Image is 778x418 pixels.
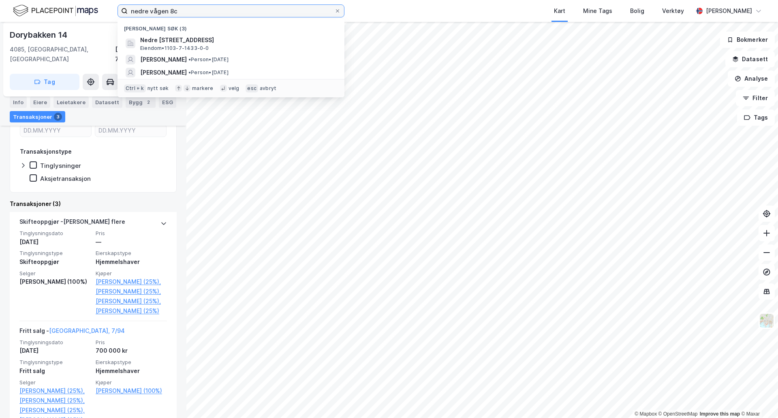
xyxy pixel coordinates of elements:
[140,68,187,77] span: [PERSON_NAME]
[635,411,657,417] a: Mapbox
[96,339,167,346] span: Pris
[10,199,177,209] div: Transaksjoner (3)
[630,6,644,16] div: Bolig
[124,84,146,92] div: Ctrl + k
[147,85,169,92] div: nytt søk
[96,277,167,287] a: [PERSON_NAME] (25%),
[140,45,209,51] span: Eiendom • 1103-7-1433-0-0
[126,96,156,108] div: Bygg
[20,124,91,137] input: DD.MM.YYYY
[19,230,91,237] span: Tinglysningsdato
[115,45,177,64] div: [GEOGRAPHIC_DATA], 7/94
[96,237,167,247] div: —
[96,230,167,237] span: Pris
[662,6,684,16] div: Verktøy
[19,405,91,415] a: [PERSON_NAME] (25%),
[144,98,152,106] div: 2
[96,386,167,396] a: [PERSON_NAME] (100%)
[19,346,91,356] div: [DATE]
[19,237,91,247] div: [DATE]
[54,113,62,121] div: 3
[19,277,91,287] div: [PERSON_NAME] (100%)
[128,5,334,17] input: Søk på adresse, matrikkel, gårdeiere, leietakere eller personer
[759,313,774,328] img: Z
[706,6,752,16] div: [PERSON_NAME]
[260,85,276,92] div: avbryt
[10,45,115,64] div: 4085, [GEOGRAPHIC_DATA], [GEOGRAPHIC_DATA]
[700,411,740,417] a: Improve this map
[725,51,775,67] button: Datasett
[188,69,229,76] span: Person • [DATE]
[53,96,89,108] div: Leietakere
[19,250,91,257] span: Tinglysningstype
[95,124,166,137] input: DD.MM.YYYY
[40,162,81,169] div: Tinglysninger
[140,35,335,45] span: Nedre [STREET_ADDRESS]
[19,257,91,267] div: Skifteoppgjør
[10,96,27,108] div: Info
[246,84,258,92] div: esc
[19,366,91,376] div: Fritt salg
[720,32,775,48] button: Bokmerker
[658,411,698,417] a: OpenStreetMap
[19,386,91,396] a: [PERSON_NAME] (25%),
[49,327,125,334] a: [GEOGRAPHIC_DATA], 7/94
[19,270,91,277] span: Selger
[20,147,72,156] div: Transaksjonstype
[736,90,775,106] button: Filter
[554,6,565,16] div: Kart
[96,346,167,356] div: 700 000 kr
[737,109,775,126] button: Tags
[19,339,91,346] span: Tinglysningsdato
[96,250,167,257] span: Eierskapstype
[188,56,191,62] span: •
[192,85,213,92] div: markere
[118,19,344,34] div: [PERSON_NAME] søk (3)
[19,379,91,386] span: Selger
[188,69,191,75] span: •
[229,85,239,92] div: velg
[19,359,91,366] span: Tinglysningstype
[19,396,91,405] a: [PERSON_NAME] (25%),
[19,326,125,339] div: Fritt salg -
[728,71,775,87] button: Analyse
[159,96,176,108] div: ESG
[96,296,167,306] a: [PERSON_NAME] (25%),
[30,96,50,108] div: Eiere
[10,28,68,41] div: Dorybakken 14
[13,4,98,18] img: logo.f888ab2527a4732fd821a326f86c7f29.svg
[737,379,778,418] div: Kontrollprogram for chat
[19,217,125,230] div: Skifteoppgjør - [PERSON_NAME] flere
[96,359,167,366] span: Eierskapstype
[737,379,778,418] iframe: Chat Widget
[188,56,229,63] span: Person • [DATE]
[96,257,167,267] div: Hjemmelshaver
[10,74,79,90] button: Tag
[96,366,167,376] div: Hjemmelshaver
[583,6,612,16] div: Mine Tags
[96,379,167,386] span: Kjøper
[10,111,65,122] div: Transaksjoner
[96,287,167,296] a: [PERSON_NAME] (25%),
[96,306,167,316] a: [PERSON_NAME] (25%)
[140,55,187,64] span: [PERSON_NAME]
[96,270,167,277] span: Kjøper
[92,96,122,108] div: Datasett
[40,175,91,182] div: Aksjetransaksjon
